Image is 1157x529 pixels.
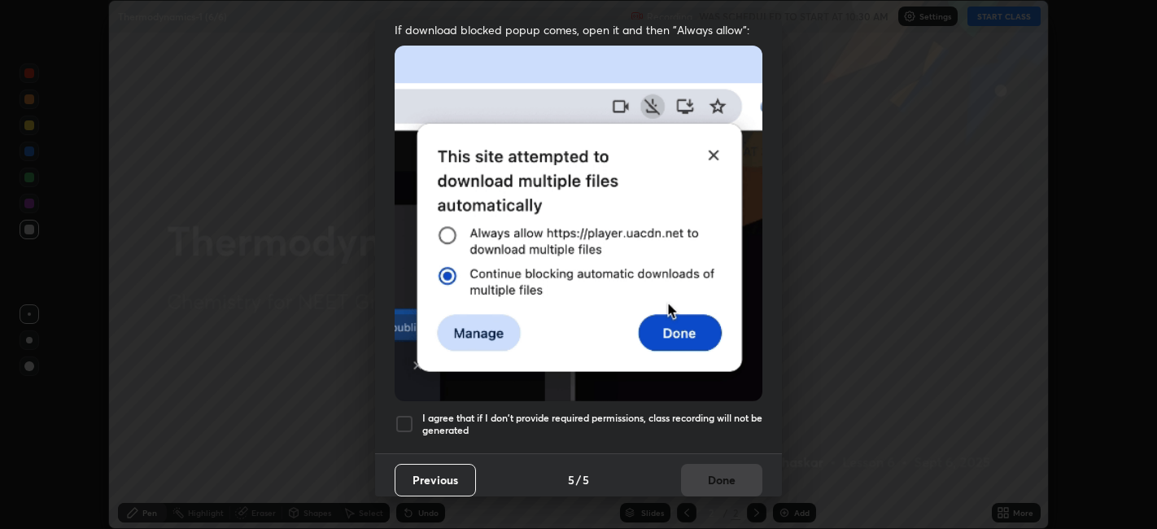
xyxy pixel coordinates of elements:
button: Previous [395,464,476,496]
h5: I agree that if I don't provide required permissions, class recording will not be generated [422,412,762,437]
h4: 5 [583,471,589,488]
h4: 5 [568,471,574,488]
span: If download blocked popup comes, open it and then "Always allow": [395,22,762,37]
h4: / [576,471,581,488]
img: downloads-permission-blocked.gif [395,46,762,401]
